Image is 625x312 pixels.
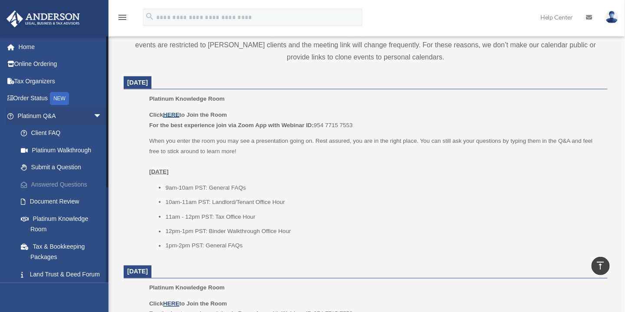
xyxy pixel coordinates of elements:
b: Click to Join the Room [149,301,227,307]
p: When you enter the room you may see a presentation going on. Rest assured, you are in the right p... [149,136,602,177]
img: Anderson Advisors Platinum Portal [4,10,82,27]
b: Click to Join the Room [149,112,227,118]
li: 9am-10am PST: General FAQs [165,183,602,193]
a: HERE [163,301,179,307]
a: Platinum Knowledge Room [12,210,111,238]
a: Submit a Question [12,159,115,176]
span: [DATE] [127,79,148,86]
i: search [145,12,155,21]
i: menu [117,12,128,23]
a: Portal Feedback [12,283,115,300]
a: Tax & Bookkeeping Packages [12,238,115,266]
div: NEW [50,92,69,105]
span: Platinum Knowledge Room [149,95,225,102]
a: vertical_align_top [592,257,610,275]
a: Platinum Walkthrough [12,141,115,159]
img: User Pic [605,11,618,23]
b: For the best experience join via Zoom App with Webinar ID: [149,122,314,128]
li: 11am - 12pm PST: Tax Office Hour [165,212,602,222]
li: 10am-11am PST: Landlord/Tenant Office Hour [165,197,602,207]
div: All Office Hours listed below are in the Pacific Time Zone. Office Hour events are restricted to ... [124,15,608,63]
a: Land Trust & Deed Forum [12,266,115,283]
u: [DATE] [149,168,169,175]
a: Home [6,38,115,56]
span: Platinum Knowledge Room [149,285,225,291]
span: arrow_drop_down [93,107,111,125]
a: Document Review [12,193,115,210]
a: menu [117,15,128,23]
a: Tax Organizers [6,72,115,90]
a: Answered Questions [12,176,115,193]
a: Order StatusNEW [6,90,115,108]
a: Online Ordering [6,56,115,73]
span: [DATE] [127,268,148,275]
li: 1pm-2pm PST: General FAQs [165,241,602,251]
a: HERE [163,112,179,118]
i: vertical_align_top [595,260,606,271]
li: 12pm-1pm PST: Binder Walkthrough Office Hour [165,227,602,237]
a: Platinum Q&Aarrow_drop_down [6,107,115,125]
p: 954 7715 7553 [149,110,602,130]
a: Client FAQ [12,125,115,142]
